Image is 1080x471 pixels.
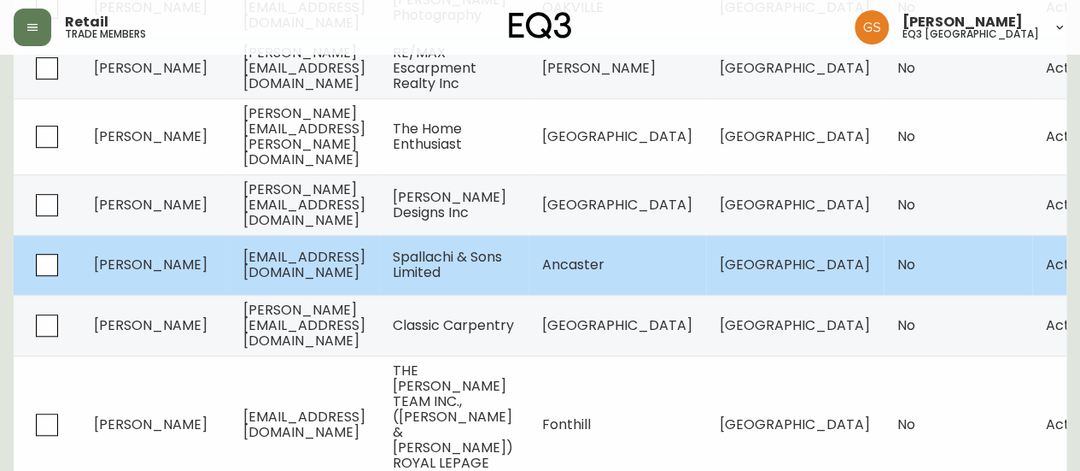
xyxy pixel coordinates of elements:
[243,103,365,169] span: [PERSON_NAME][EMAIL_ADDRESS][PERSON_NAME][DOMAIN_NAME]
[243,407,365,442] span: [EMAIL_ADDRESS][DOMAIN_NAME]
[542,255,604,274] span: Ancaster
[542,127,692,146] span: [GEOGRAPHIC_DATA]
[393,315,514,335] span: Classic Carpentry
[855,10,889,44] img: 6b403d9c54a9a0c30f681d41f5fc2571
[542,58,656,78] span: [PERSON_NAME]
[243,43,365,93] span: [PERSON_NAME][EMAIL_ADDRESS][DOMAIN_NAME]
[65,29,146,39] h5: trade members
[720,127,870,146] span: [GEOGRAPHIC_DATA]
[542,415,591,434] span: Fonthill
[720,195,870,215] span: [GEOGRAPHIC_DATA]
[94,195,207,215] span: [PERSON_NAME]
[65,15,108,29] span: Retail
[94,415,207,434] span: [PERSON_NAME]
[243,180,365,230] span: [PERSON_NAME][EMAIL_ADDRESS][DOMAIN_NAME]
[720,58,870,78] span: [GEOGRAPHIC_DATA]
[393,43,476,93] span: RE/MAX Escarpment Realty Inc
[897,58,915,78] span: No
[509,12,572,39] img: logo
[720,255,870,274] span: [GEOGRAPHIC_DATA]
[542,195,692,215] span: [GEOGRAPHIC_DATA]
[94,127,207,146] span: [PERSON_NAME]
[902,15,1023,29] span: [PERSON_NAME]
[897,315,915,335] span: No
[243,247,365,282] span: [EMAIL_ADDRESS][DOMAIN_NAME]
[243,300,365,350] span: [PERSON_NAME][EMAIL_ADDRESS][DOMAIN_NAME]
[897,195,915,215] span: No
[94,255,207,274] span: [PERSON_NAME]
[897,127,915,146] span: No
[94,315,207,335] span: [PERSON_NAME]
[897,255,915,274] span: No
[720,415,870,434] span: [GEOGRAPHIC_DATA]
[393,119,462,154] span: The Home Enthusiast
[897,415,915,434] span: No
[902,29,1039,39] h5: eq3 [GEOGRAPHIC_DATA]
[393,247,502,282] span: Spallachi & Sons Limited
[94,58,207,78] span: [PERSON_NAME]
[720,315,870,335] span: [GEOGRAPHIC_DATA]
[393,187,506,222] span: [PERSON_NAME] Designs Inc
[542,315,692,335] span: [GEOGRAPHIC_DATA]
